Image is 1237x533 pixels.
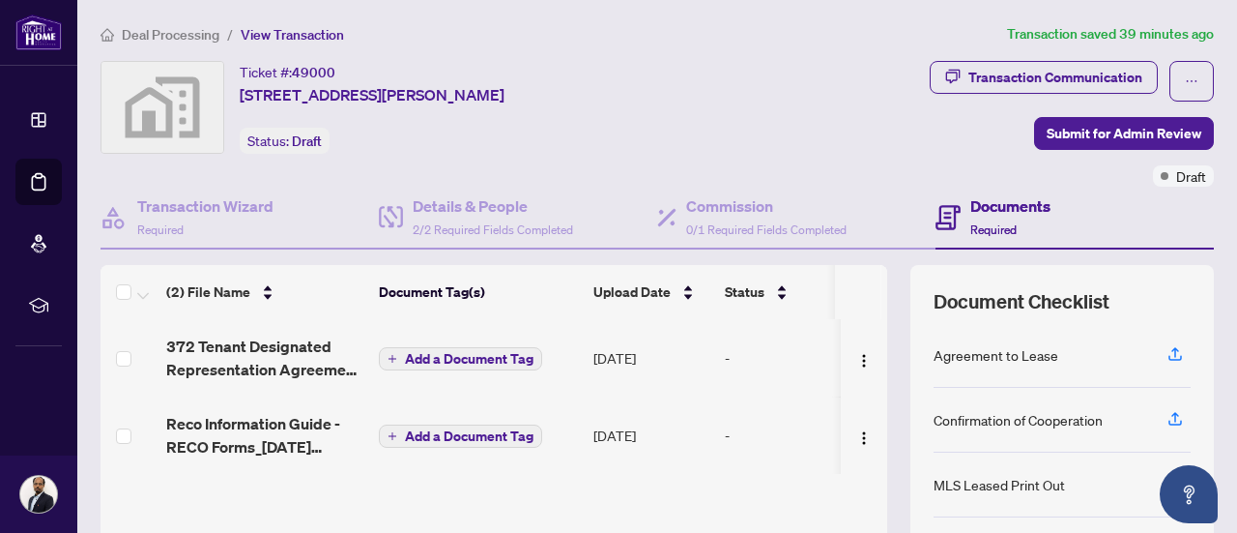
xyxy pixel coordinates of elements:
[1185,74,1198,88] span: ellipsis
[388,431,397,441] span: plus
[166,281,250,303] span: (2) File Name
[292,64,335,81] span: 49000
[849,420,879,451] button: Logo
[413,222,573,237] span: 2/2 Required Fields Completed
[934,344,1058,366] div: Agreement to Lease
[1007,23,1214,45] article: Transaction saved 39 minutes ago
[379,346,542,371] button: Add a Document Tag
[240,61,335,83] div: Ticket #:
[379,347,542,370] button: Add a Document Tag
[725,425,874,446] div: -
[968,62,1142,93] div: Transaction Communication
[137,194,273,218] h4: Transaction Wizard
[970,222,1017,237] span: Required
[101,62,223,153] img: svg%3e
[166,412,363,459] span: Reco Information Guide - RECO Forms_[DATE] 15_28_43.pdf
[725,281,764,303] span: Status
[930,61,1158,94] button: Transaction Communication
[292,133,322,150] span: Draft
[1160,465,1218,523] button: Open asap
[388,354,397,364] span: plus
[413,194,573,218] h4: Details & People
[856,430,872,446] img: Logo
[970,194,1050,218] h4: Documents
[586,319,717,397] td: [DATE]
[158,265,371,319] th: (2) File Name
[686,222,847,237] span: 0/1 Required Fields Completed
[856,353,872,369] img: Logo
[227,23,233,45] li: /
[101,28,114,42] span: home
[934,409,1103,430] div: Confirmation of Cooperation
[137,222,184,237] span: Required
[1034,117,1214,150] button: Submit for Admin Review
[1176,165,1206,187] span: Draft
[379,425,542,448] button: Add a Document Tag
[240,128,330,154] div: Status:
[934,288,1109,315] span: Document Checklist
[379,424,542,449] button: Add a Document Tag
[371,265,586,319] th: Document Tag(s)
[166,335,363,381] span: 372 Tenant Designated Representation Agreement - PropTx-OREA_[DATE] 15_28_30.pdf
[20,476,57,513] img: Profile Icon
[934,474,1065,495] div: MLS Leased Print Out
[686,194,847,218] h4: Commission
[405,429,533,443] span: Add a Document Tag
[593,281,671,303] span: Upload Date
[725,347,874,369] div: -
[586,265,717,319] th: Upload Date
[717,265,881,319] th: Status
[15,15,62,50] img: logo
[1047,118,1201,149] span: Submit for Admin Review
[849,342,879,373] button: Logo
[240,83,504,106] span: [STREET_ADDRESS][PERSON_NAME]
[586,397,717,474] td: [DATE]
[122,26,219,44] span: Deal Processing
[241,26,344,44] span: View Transaction
[405,352,533,366] span: Add a Document Tag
